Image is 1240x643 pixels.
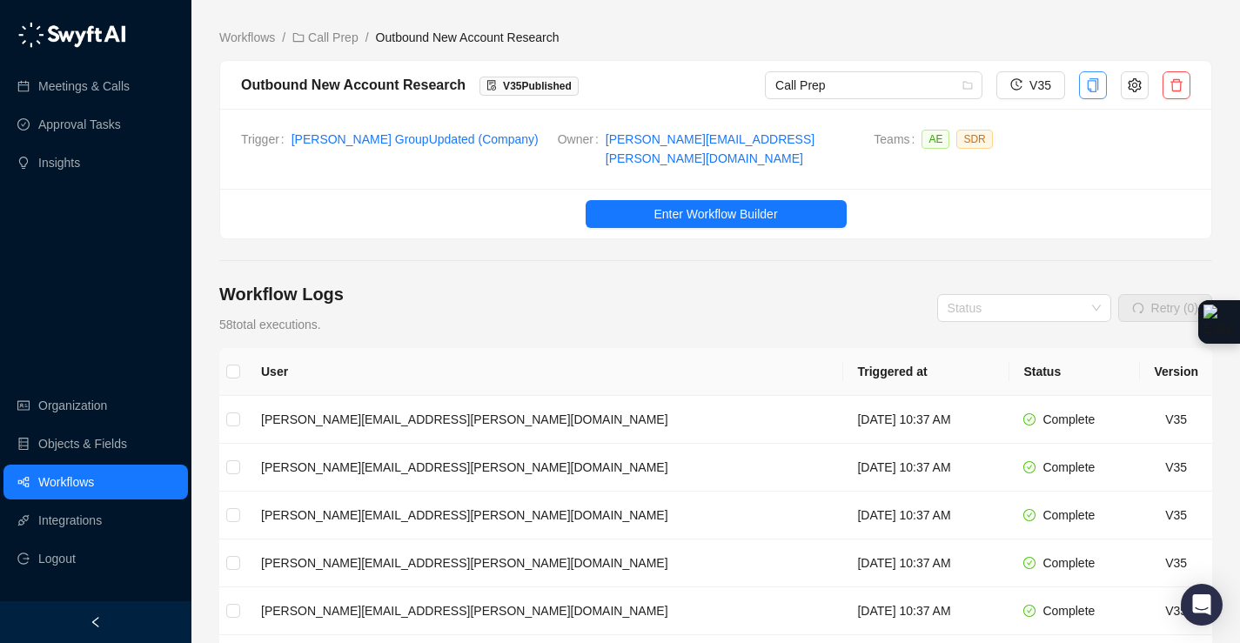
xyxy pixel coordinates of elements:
[558,130,606,168] span: Owner
[292,31,305,44] span: folder
[289,28,361,47] a: folder Call Prep
[219,318,321,332] span: 58 total executions.
[1181,584,1223,626] div: Open Intercom Messenger
[1029,76,1051,95] span: V35
[376,30,560,44] span: Outbound New Account Research
[586,200,847,228] button: Enter Workflow Builder
[1042,508,1095,522] span: Complete
[996,71,1065,99] button: V35
[1203,305,1235,339] img: Extension Icon
[654,204,777,224] span: Enter Workflow Builder
[38,541,76,576] span: Logout
[282,28,285,47] li: /
[843,539,1009,587] td: [DATE] 10:37 AM
[606,130,861,168] a: [PERSON_NAME][EMAIL_ADDRESS][PERSON_NAME][DOMAIN_NAME]
[1023,557,1036,569] span: check-circle
[1140,492,1212,539] td: V35
[216,28,278,47] a: Workflows
[220,200,1211,228] a: Enter Workflow Builder
[1010,78,1022,90] span: history
[17,22,126,48] img: logo-05li4sbe.png
[1042,460,1095,474] span: Complete
[365,28,369,47] li: /
[1042,556,1095,570] span: Complete
[38,107,121,142] a: Approval Tasks
[247,492,843,539] td: [PERSON_NAME][EMAIL_ADDRESS][PERSON_NAME][DOMAIN_NAME]
[775,72,972,98] span: Call Prep
[1140,396,1212,444] td: V35
[1023,509,1036,521] span: check-circle
[247,539,843,587] td: [PERSON_NAME][EMAIL_ADDRESS][PERSON_NAME][DOMAIN_NAME]
[503,80,572,92] span: V 35 Published
[1086,78,1100,92] span: copy
[1140,539,1212,587] td: V35
[38,69,130,104] a: Meetings & Calls
[38,388,107,423] a: Organization
[1140,587,1212,635] td: V35
[1023,605,1036,617] span: check-circle
[843,348,1009,396] th: Triggered at
[38,426,127,461] a: Objects & Fields
[1140,444,1212,492] td: V35
[1009,348,1140,396] th: Status
[843,587,1009,635] td: [DATE] 10:37 AM
[1042,604,1095,618] span: Complete
[247,587,843,635] td: [PERSON_NAME][EMAIL_ADDRESS][PERSON_NAME][DOMAIN_NAME]
[843,492,1009,539] td: [DATE] 10:37 AM
[843,396,1009,444] td: [DATE] 10:37 AM
[17,553,30,565] span: logout
[292,132,539,146] a: [PERSON_NAME] GroupUpdated (Company)
[241,130,292,149] span: Trigger
[1128,78,1142,92] span: setting
[38,503,102,538] a: Integrations
[219,282,344,306] h4: Workflow Logs
[874,130,922,156] span: Teams
[247,348,843,396] th: User
[247,396,843,444] td: [PERSON_NAME][EMAIL_ADDRESS][PERSON_NAME][DOMAIN_NAME]
[956,130,992,149] span: SDR
[1023,413,1036,425] span: check-circle
[486,80,497,90] span: file-done
[38,465,94,499] a: Workflows
[1023,461,1036,473] span: check-circle
[1042,412,1095,426] span: Complete
[241,74,466,96] div: Outbound New Account Research
[922,130,949,149] span: AE
[38,145,80,180] a: Insights
[1140,348,1212,396] th: Version
[90,616,102,628] span: left
[843,444,1009,492] td: [DATE] 10:37 AM
[1170,78,1183,92] span: delete
[1118,294,1212,322] button: Retry (0)
[247,444,843,492] td: [PERSON_NAME][EMAIL_ADDRESS][PERSON_NAME][DOMAIN_NAME]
